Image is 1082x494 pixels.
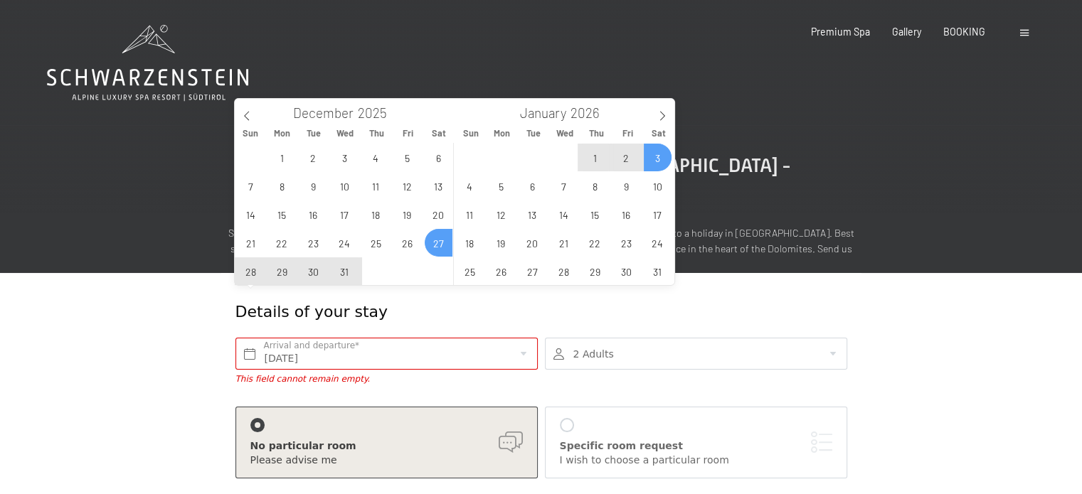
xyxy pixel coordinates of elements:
span: January 18, 2026 [456,229,484,257]
span: December 25, 2025 [362,229,390,257]
span: Tue [518,129,549,138]
span: January 12, 2026 [487,200,515,228]
span: Mon [267,129,298,138]
span: Sun [235,129,266,138]
span: December [293,107,354,120]
span: January [520,107,566,120]
span: January 4, 2026 [456,172,484,200]
span: December 21, 2025 [237,229,265,257]
span: Sat [643,129,674,138]
div: Please advise me [250,453,523,468]
div: This field cannot remain empty. [235,373,538,385]
span: December 2, 2025 [299,144,327,171]
span: January 1, 2026 [581,144,609,171]
span: December 23, 2025 [299,229,327,257]
span: January 20, 2026 [519,229,546,257]
span: Mon [487,129,518,138]
div: Specific room request [560,439,832,453]
span: December 29, 2025 [268,257,296,285]
a: Premium Spa [811,26,870,38]
a: BOOKING [943,26,985,38]
span: December 24, 2025 [331,229,359,257]
span: Wed [329,129,361,138]
span: December 4, 2025 [362,144,390,171]
span: December 26, 2025 [393,229,421,257]
span: January 28, 2026 [550,257,578,285]
span: January 31, 2026 [644,257,672,285]
span: January 21, 2026 [550,229,578,257]
input: Year [354,104,401,121]
span: Thu [361,129,392,138]
span: December 19, 2025 [393,200,421,228]
span: December 9, 2025 [299,172,327,200]
span: January 3, 2026 [644,144,672,171]
span: Thu [580,129,612,138]
span: January 30, 2026 [612,257,640,285]
span: January 23, 2026 [612,229,640,257]
span: January 29, 2026 [581,257,609,285]
span: December 7, 2025 [237,172,265,200]
p: Send us your enquiries! [GEOGRAPHIC_DATA] is the perfect holiday escape for those who look forwar... [228,225,854,274]
span: December 13, 2025 [425,172,452,200]
span: Fri [392,129,423,138]
span: January 14, 2026 [550,200,578,228]
span: December 1, 2025 [268,144,296,171]
span: January 8, 2026 [581,172,609,200]
span: January 25, 2026 [456,257,484,285]
span: December 28, 2025 [237,257,265,285]
span: January 17, 2026 [644,200,672,228]
span: Tue [298,129,329,138]
span: January 19, 2026 [487,229,515,257]
span: December 3, 2025 [331,144,359,171]
span: December 31, 2025 [331,257,359,285]
span: January 2, 2026 [612,144,640,171]
span: December 11, 2025 [362,172,390,200]
a: Gallery [892,26,921,38]
span: January 11, 2026 [456,200,484,228]
span: January 7, 2026 [550,172,578,200]
span: December 12, 2025 [393,172,421,200]
span: December 30, 2025 [299,257,327,285]
div: Details of your stay [235,301,744,323]
span: January 13, 2026 [519,200,546,228]
span: December 10, 2025 [331,172,359,200]
span: December 5, 2025 [393,144,421,171]
span: Wed [549,129,580,138]
span: December 6, 2025 [425,144,452,171]
span: January 15, 2026 [581,200,609,228]
span: Sun [455,129,486,138]
span: December 18, 2025 [362,200,390,228]
span: January 5, 2026 [487,172,515,200]
input: Year [566,104,613,121]
span: Fri [612,129,643,138]
span: January 27, 2026 [519,257,546,285]
span: December 14, 2025 [237,200,265,228]
span: January 24, 2026 [644,229,672,257]
span: December 15, 2025 [268,200,296,228]
span: January 9, 2026 [612,172,640,200]
span: December 16, 2025 [299,200,327,228]
span: January 22, 2026 [581,229,609,257]
div: No particular room [250,439,523,453]
span: December 17, 2025 [331,200,359,228]
span: January 10, 2026 [644,172,672,200]
span: December 22, 2025 [268,229,296,257]
span: January 16, 2026 [612,200,640,228]
div: I wish to choose a particular room [560,453,832,468]
span: Sat [423,129,455,138]
span: December 20, 2025 [425,200,452,228]
span: January 26, 2026 [487,257,515,285]
span: December 8, 2025 [268,172,296,200]
span: January 6, 2026 [519,172,546,200]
